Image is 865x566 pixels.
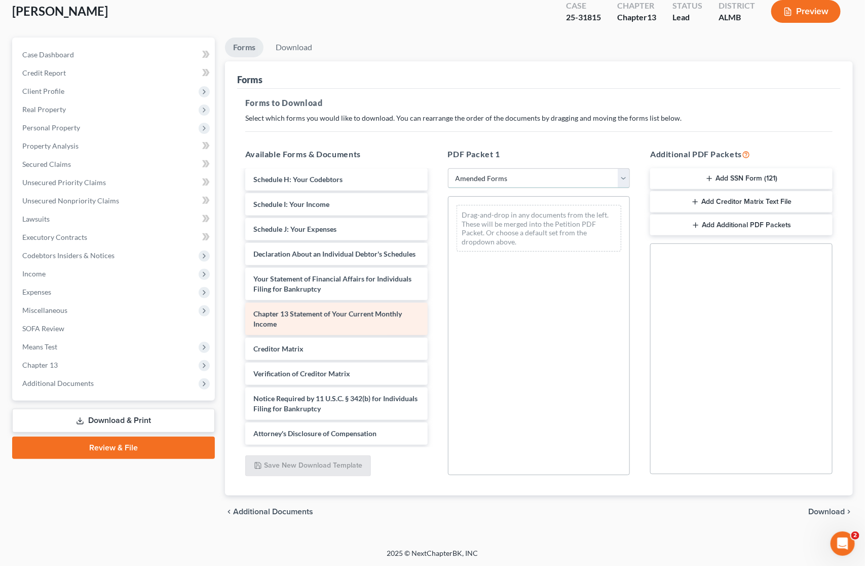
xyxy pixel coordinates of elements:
a: Secured Claims [14,155,215,173]
span: Your Statement of Financial Affairs for Individuals Filing for Bankruptcy [253,274,411,293]
span: Attorney's Disclosure of Compensation [253,429,377,438]
span: Additional Documents [22,379,94,387]
div: 25-31815 [566,12,601,23]
a: chevron_left Additional Documents [225,508,313,516]
a: Download [268,38,320,57]
div: Forms [237,74,262,86]
h5: Forms to Download [245,97,833,109]
i: chevron_left [225,508,233,516]
h5: Additional PDF Packets [650,148,833,160]
span: Lawsuits [22,215,50,223]
span: Download [808,508,845,516]
span: Schedule I: Your Income [253,200,329,208]
span: Executory Contracts [22,233,87,241]
span: [PERSON_NAME] [12,4,108,18]
span: Schedule H: Your Codebtors [253,175,343,184]
span: Notice Required by 11 U.S.C. § 342(b) for Individuals Filing for Bankruptcy [253,394,418,413]
span: Verification of Creditor Matrix [253,369,350,378]
span: 2 [851,532,859,540]
span: Credit Report [22,68,66,77]
span: Unsecured Priority Claims [22,178,106,187]
span: Means Test [22,342,57,351]
span: Expenses [22,288,51,296]
button: Add SSN Form (121) [650,168,833,190]
div: Lead [672,12,702,23]
p: Select which forms you would like to download. You can rearrange the order of the documents by dr... [245,113,833,123]
button: Save New Download Template [245,455,371,477]
span: Client Profile [22,87,64,95]
button: Add Additional PDF Packets [650,215,833,236]
span: Secured Claims [22,160,71,168]
span: Income [22,269,46,278]
a: Lawsuits [14,210,215,228]
span: Declaration About an Individual Debtor's Schedules [253,250,416,258]
div: ALMB [719,12,755,23]
a: Case Dashboard [14,46,215,64]
a: Executory Contracts [14,228,215,246]
a: Credit Report [14,64,215,82]
span: Unsecured Nonpriority Claims [22,196,119,205]
span: Miscellaneous [22,306,67,314]
span: Personal Property [22,123,80,132]
i: chevron_right [845,508,853,516]
a: Download & Print [12,409,215,433]
a: SOFA Review [14,320,215,338]
a: Property Analysis [14,137,215,155]
span: Chapter 13 Statement of Your Current Monthly Income [253,309,402,328]
span: Schedule J: Your Expenses [253,225,336,233]
iframe: Intercom live chat [831,532,855,556]
a: Unsecured Nonpriority Claims [14,192,215,210]
a: Unsecured Priority Claims [14,173,215,192]
span: Creditor Matrix [253,344,304,353]
span: Additional Documents [233,508,313,516]
span: SOFA Review [22,324,64,333]
h5: Available Forms & Documents [245,148,428,160]
div: Chapter [617,12,656,23]
span: 13 [647,12,656,22]
span: Chapter 13 [22,361,58,369]
a: Review & File [12,437,215,459]
span: Property Analysis [22,141,79,150]
h5: PDF Packet 1 [448,148,630,160]
button: Add Creditor Matrix Text File [650,191,833,213]
span: Real Property [22,105,66,114]
button: Download chevron_right [808,508,853,516]
a: Forms [225,38,264,57]
span: Case Dashboard [22,50,74,59]
div: Drag-and-drop in any documents from the left. These will be merged into the Petition PDF Packet. ... [457,205,622,252]
span: Codebtors Insiders & Notices [22,251,115,260]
